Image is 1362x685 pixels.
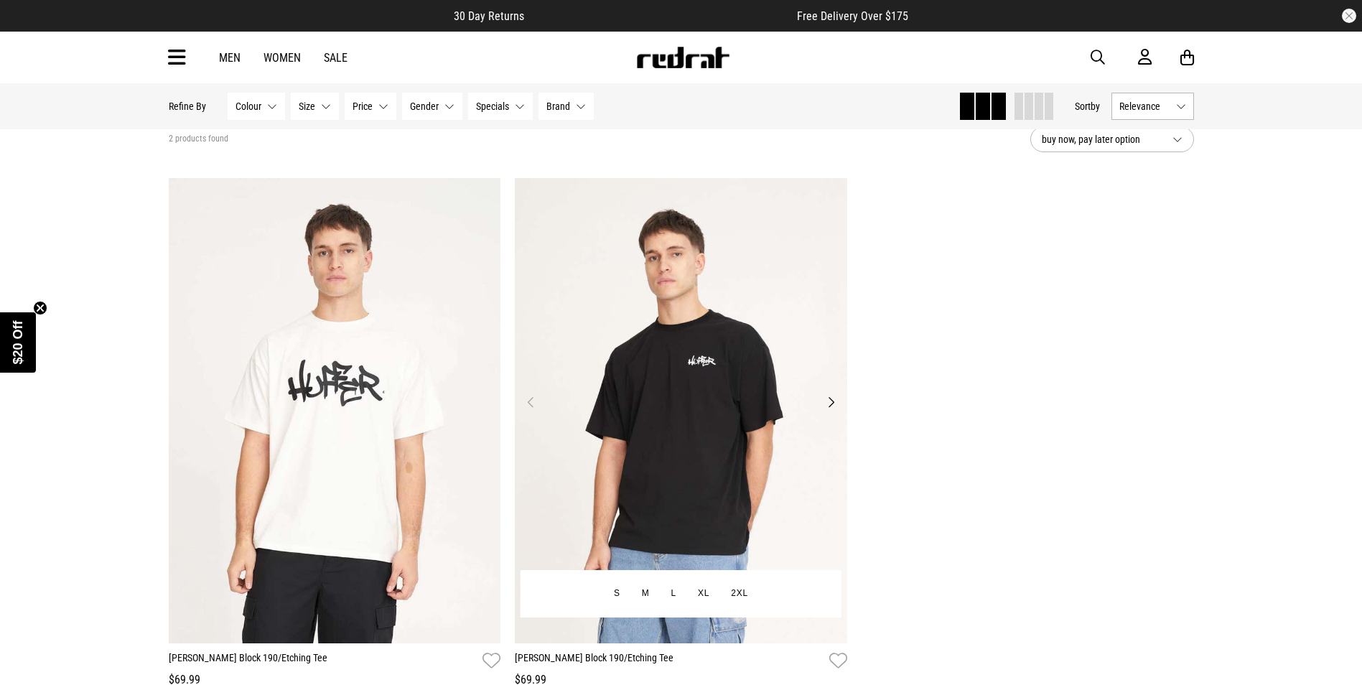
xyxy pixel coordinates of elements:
span: by [1091,101,1100,112]
p: Refine By [169,101,206,112]
button: 2XL [720,581,759,607]
span: $20 Off [11,320,25,364]
a: [PERSON_NAME] Block 190/Etching Tee [515,651,824,671]
img: Redrat logo [635,47,730,68]
a: Men [219,51,241,65]
button: XL [687,581,720,607]
button: Previous [522,393,540,411]
a: [PERSON_NAME] Block 190/Etching Tee [169,651,477,671]
span: Size [299,101,315,112]
a: Women [263,51,301,65]
button: Price [345,93,396,120]
span: Specials [476,101,509,112]
button: Specials [468,93,533,120]
span: buy now, pay later option [1042,131,1161,148]
button: Relevance [1111,93,1194,120]
span: 2 products found [169,134,228,145]
button: Brand [538,93,594,120]
span: Gender [410,101,439,112]
button: buy now, pay later option [1030,126,1194,152]
button: L [661,581,687,607]
span: Price [353,101,373,112]
span: Free Delivery Over $175 [797,9,908,23]
button: Size [291,93,339,120]
iframe: Customer reviews powered by Trustpilot [553,9,768,23]
button: M [631,581,661,607]
img: Huffer Block 190/etching Tee in White [169,178,501,643]
button: Next [822,393,840,411]
a: Sale [324,51,348,65]
span: Relevance [1119,101,1170,112]
span: Colour [235,101,261,112]
button: Open LiveChat chat widget [11,6,55,49]
img: Huffer Block 190/etching Tee in Black [515,178,847,643]
button: Close teaser [33,301,47,315]
button: Sortby [1075,98,1100,115]
button: Gender [402,93,462,120]
button: Colour [228,93,285,120]
span: Brand [546,101,570,112]
button: S [603,581,631,607]
span: 30 Day Returns [454,9,524,23]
